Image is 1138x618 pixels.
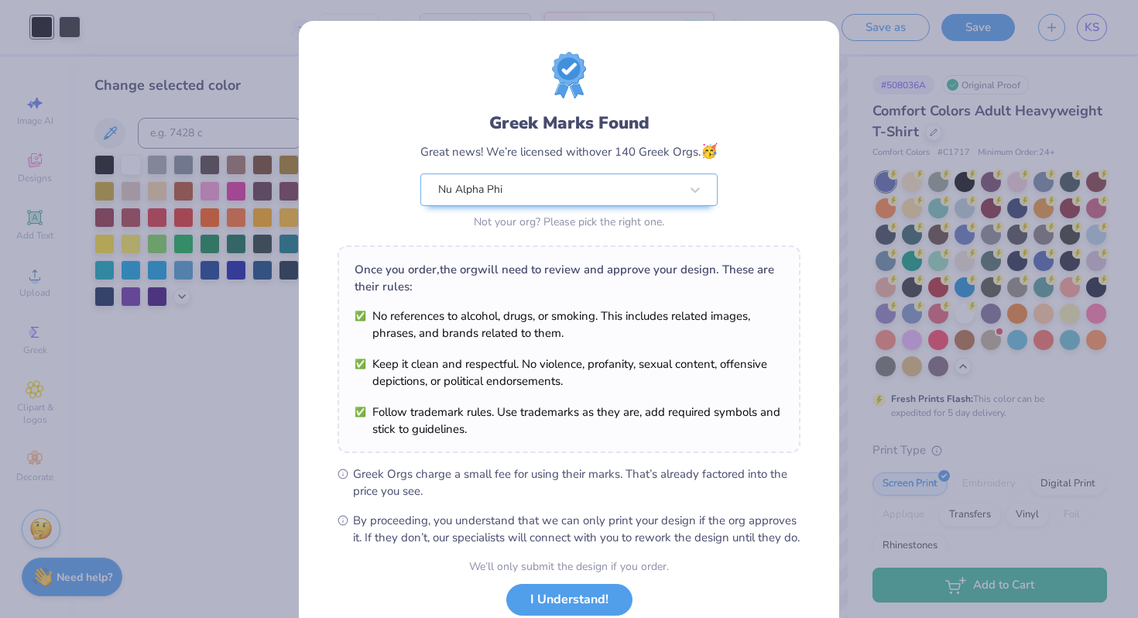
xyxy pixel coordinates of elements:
li: Keep it clean and respectful. No violence, profanity, sexual content, offensive depictions, or po... [355,355,783,390]
img: license-marks-badge.png [552,52,586,98]
div: We’ll only submit the design if you order. [469,558,669,575]
div: Not your org? Please pick the right one. [420,214,718,230]
div: Greek Marks Found [420,111,718,136]
span: 🥳 [701,142,718,160]
span: Greek Orgs charge a small fee for using their marks. That’s already factored into the price you see. [353,465,800,500]
span: By proceeding, you understand that we can only print your design if the org approves it. If they ... [353,512,800,546]
li: No references to alcohol, drugs, or smoking. This includes related images, phrases, and brands re... [355,307,783,342]
button: I Understand! [506,584,632,616]
div: Once you order, the org will need to review and approve your design. These are their rules: [355,261,783,295]
div: Great news! We’re licensed with over 140 Greek Orgs. [420,141,718,162]
li: Follow trademark rules. Use trademarks as they are, add required symbols and stick to guidelines. [355,403,783,438]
